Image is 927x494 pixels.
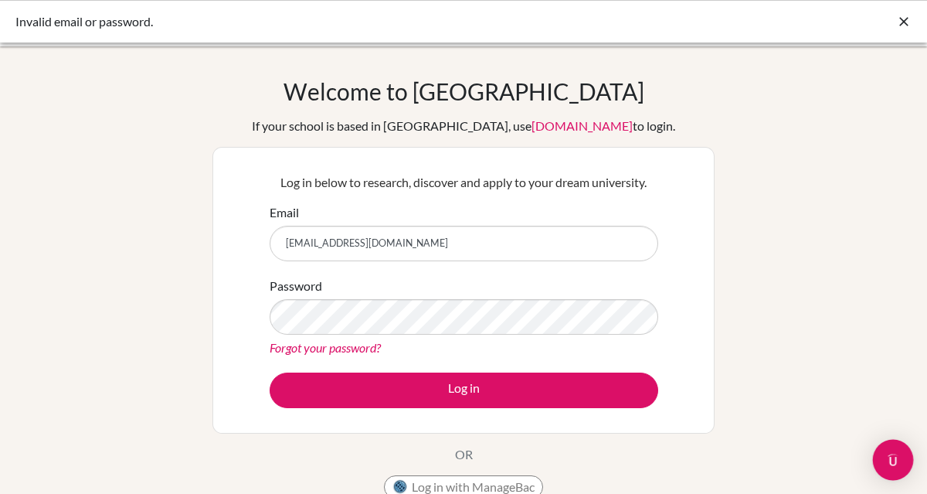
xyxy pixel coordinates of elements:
[531,118,633,133] a: [DOMAIN_NAME]
[270,173,658,192] p: Log in below to research, discover and apply to your dream university.
[284,77,644,105] h1: Welcome to [GEOGRAPHIC_DATA]
[270,203,299,222] label: Email
[270,340,381,355] a: Forgot your password?
[270,373,658,408] button: Log in
[270,277,322,295] label: Password
[252,117,675,135] div: If your school is based in [GEOGRAPHIC_DATA], use to login.
[15,12,680,31] div: Invalid email or password.
[455,445,473,464] p: OR
[873,440,914,481] div: Open Intercom Messenger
